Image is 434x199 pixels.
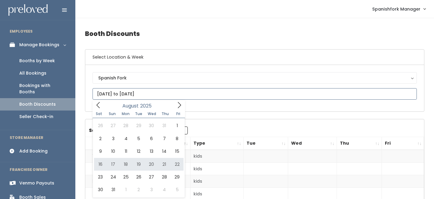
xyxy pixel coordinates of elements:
[171,145,183,158] span: August 15, 2025
[94,171,107,183] span: August 23, 2025
[106,112,119,116] span: Sun
[89,127,188,134] label: Search:
[132,132,145,145] span: August 5, 2025
[8,4,48,16] img: preloved logo
[19,42,59,48] div: Manage Bookings
[171,158,183,171] span: August 22, 2025
[190,175,244,188] td: kids
[337,137,382,150] th: Thu: activate to sort column ascending
[159,112,172,116] span: Thu
[366,2,432,15] a: Spanishfork Manager
[19,148,48,154] div: Add Booking
[171,119,183,132] span: August 1, 2025
[120,171,132,183] span: August 25, 2025
[19,180,54,186] div: Venmo Payouts
[107,171,119,183] span: August 24, 2025
[94,145,107,158] span: August 9, 2025
[132,119,145,132] span: July 29, 2025
[119,112,132,116] span: Mon
[107,132,119,145] span: August 3, 2025
[145,183,158,196] span: September 3, 2025
[158,158,171,171] span: August 21, 2025
[19,114,53,120] div: Seller Check-in
[85,175,190,188] td: 3
[171,132,183,145] span: August 8, 2025
[145,171,158,183] span: August 27, 2025
[132,158,145,171] span: August 19, 2025
[158,119,171,132] span: July 31, 2025
[171,171,183,183] span: August 29, 2025
[132,145,145,158] span: August 12, 2025
[190,162,244,175] td: kids
[93,72,417,84] button: Spanish Fork
[94,183,107,196] span: August 30, 2025
[98,75,411,81] div: Spanish Fork
[190,137,244,150] th: Type: activate to sort column ascending
[145,119,158,132] span: July 30, 2025
[107,183,119,196] span: August 31, 2025
[132,171,145,183] span: August 26, 2025
[120,158,132,171] span: August 18, 2025
[93,112,106,116] span: Sat
[120,183,132,196] span: September 1, 2025
[94,132,107,145] span: August 2, 2025
[288,137,337,150] th: Wed: activate to sort column ascending
[132,112,145,116] span: Tue
[94,158,107,171] span: August 16, 2025
[19,70,46,76] div: All Bookings
[145,132,158,145] span: August 6, 2025
[107,158,119,171] span: August 17, 2025
[85,25,424,42] h4: Booth Discounts
[158,132,171,145] span: August 7, 2025
[107,145,119,158] span: August 10, 2025
[158,183,171,196] span: September 4, 2025
[158,145,171,158] span: August 14, 2025
[93,88,417,100] input: August 23 - August 29, 2025
[145,145,158,158] span: August 13, 2025
[94,119,107,132] span: July 26, 2025
[107,119,119,132] span: July 27, 2025
[172,112,185,116] span: Fri
[158,171,171,183] span: August 28, 2025
[85,137,190,150] th: Booth Number: activate to sort column descending
[120,132,132,145] span: August 4, 2025
[19,101,56,108] div: Booth Discounts
[132,183,145,196] span: September 2, 2025
[85,162,190,175] td: 2
[171,183,183,196] span: September 5, 2025
[19,82,66,95] div: Bookings with Booths
[19,58,55,64] div: Booths by Week
[244,137,288,150] th: Tue: activate to sort column ascending
[145,158,158,171] span: August 20, 2025
[120,119,132,132] span: July 28, 2025
[120,145,132,158] span: August 11, 2025
[382,137,424,150] th: Fri: activate to sort column ascending
[190,150,244,162] td: kids
[139,102,157,110] input: Year
[372,6,420,12] span: Spanishfork Manager
[85,150,190,162] td: 1
[85,50,424,65] h6: Select Location & Week
[145,112,159,116] span: Wed
[122,104,139,108] span: August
